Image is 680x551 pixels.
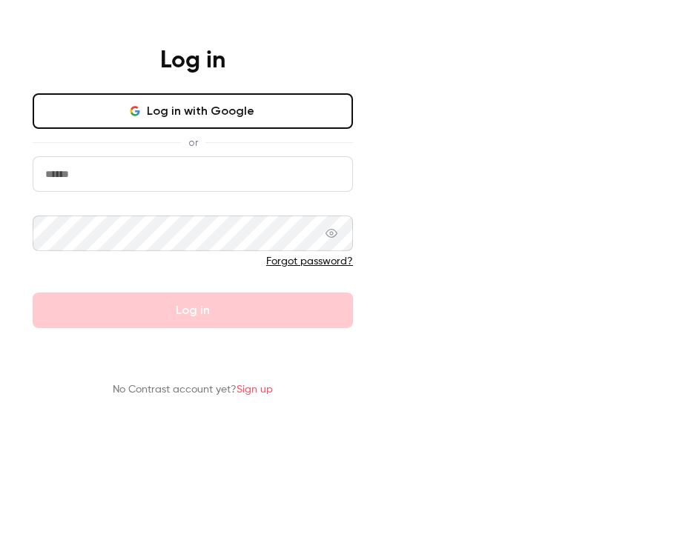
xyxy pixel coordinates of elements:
[266,256,353,267] a: Forgot password?
[181,135,205,150] span: or
[33,93,353,129] button: Log in with Google
[113,382,273,398] p: No Contrast account yet?
[237,384,273,395] a: Sign up
[160,46,225,76] h4: Log in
